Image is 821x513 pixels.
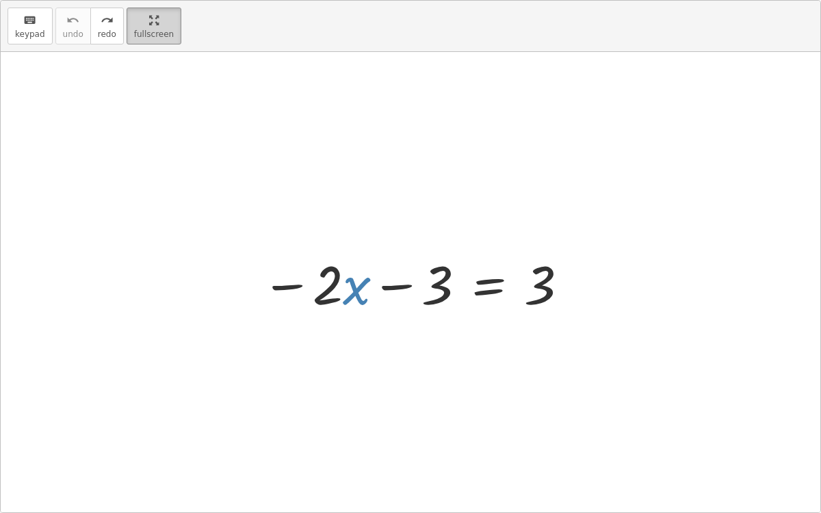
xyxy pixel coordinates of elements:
button: fullscreen [127,8,181,44]
span: fullscreen [134,29,174,39]
span: undo [63,29,83,39]
i: undo [66,12,79,29]
button: undoundo [55,8,91,44]
button: redoredo [90,8,124,44]
i: keyboard [23,12,36,29]
button: keyboardkeypad [8,8,53,44]
i: redo [101,12,114,29]
span: redo [98,29,116,39]
span: keypad [15,29,45,39]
